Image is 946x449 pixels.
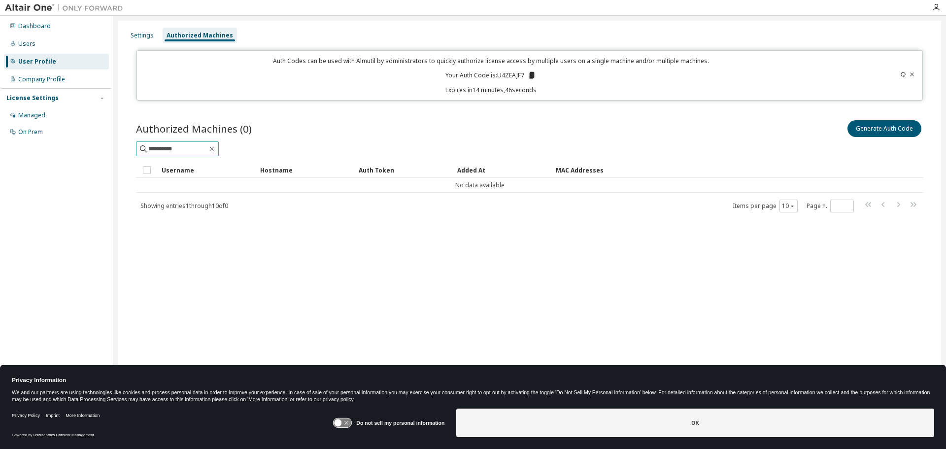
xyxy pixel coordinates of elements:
span: Authorized Machines (0) [136,122,252,136]
div: Hostname [260,162,351,178]
span: Page n. [807,200,854,212]
img: Altair One [5,3,128,13]
p: Auth Codes can be used with Almutil by administrators to quickly authorize license access by mult... [143,57,840,65]
td: No data available [136,178,824,193]
div: MAC Addresses [556,162,820,178]
button: 10 [782,202,795,210]
div: License Settings [6,94,59,102]
span: Items per page [733,200,798,212]
div: Users [18,40,35,48]
div: User Profile [18,58,56,66]
div: Settings [131,32,154,39]
p: Your Auth Code is: U4ZEAJF7 [445,71,536,80]
span: Showing entries 1 through 10 of 0 [140,202,228,210]
div: Username [162,162,252,178]
div: Auth Token [359,162,449,178]
button: Generate Auth Code [847,120,921,137]
div: On Prem [18,128,43,136]
div: Added At [457,162,548,178]
p: Expires in 14 minutes, 46 seconds [143,86,840,94]
div: Company Profile [18,75,65,83]
div: Authorized Machines [167,32,233,39]
div: Dashboard [18,22,51,30]
div: Managed [18,111,45,119]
